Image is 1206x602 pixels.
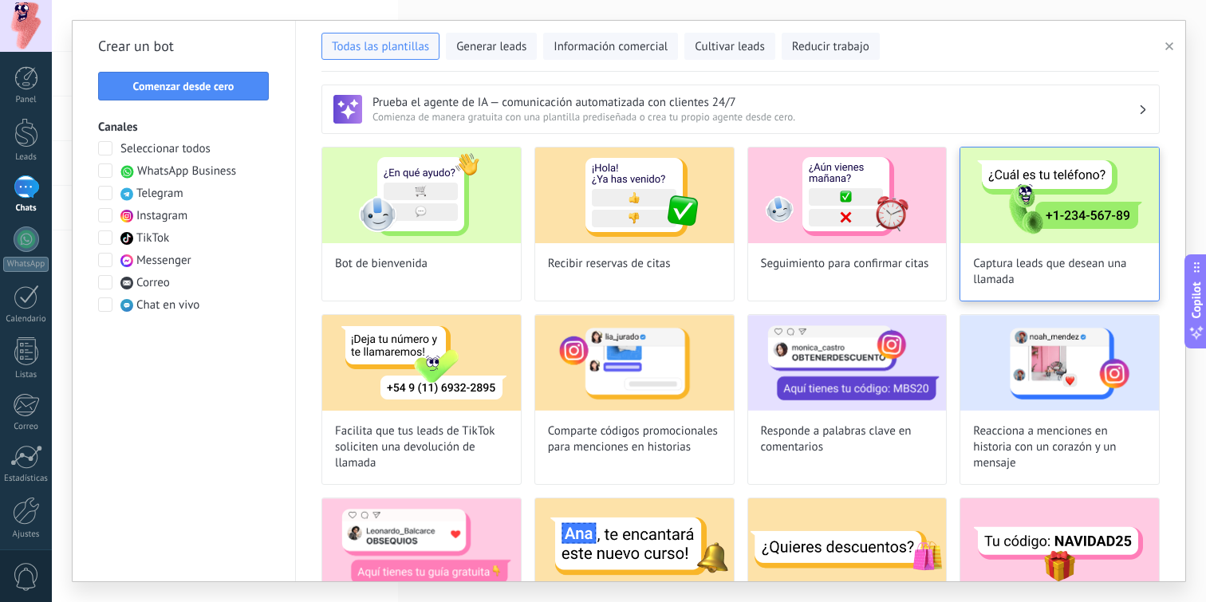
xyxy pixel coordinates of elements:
h3: Canales [98,120,270,135]
span: Telegram [136,186,183,202]
span: Seleccionar todos [120,141,211,157]
span: Messenger [136,253,191,269]
span: Comienza de manera gratuita con una plantilla prediseñada o crea tu propio agente desde cero. [372,110,1138,124]
div: Listas [3,370,49,380]
img: Envía cód. promo al recibir palabras clave por DM en TikTok [960,498,1159,594]
img: Comparte premios exclusivos con los seguidores [322,498,521,594]
span: Copilot [1188,281,1204,318]
span: WhatsApp Business [137,163,236,179]
span: Seguimiento para confirmar citas [761,256,929,272]
img: Recibir reservas de citas [535,148,734,243]
span: Responde a palabras clave en comentarios [761,423,934,455]
div: Calendario [3,314,49,325]
div: Panel [3,95,49,105]
span: Recibir reservas de citas [548,256,671,272]
img: Captura leads que desean una llamada [960,148,1159,243]
button: Generar leads [446,33,537,60]
img: Responde a palabras clave en comentarios [748,315,947,411]
span: Bot de bienvenida [335,256,428,272]
button: Todas las plantillas [321,33,439,60]
span: Todas las plantillas [332,39,429,55]
h2: Crear un bot [98,33,270,59]
span: Reducir trabajo [792,39,869,55]
button: Reducir trabajo [782,33,880,60]
span: Reacciona a menciones en historia con un corazón y un mensaje [973,423,1146,471]
span: Comparte códigos promocionales para menciones en historias [548,423,721,455]
div: Ajustes [3,529,49,540]
img: Comparte códigos promocionales para menciones en historias [535,315,734,411]
span: Información comercial [554,39,668,55]
span: Generar leads [456,39,526,55]
span: TikTok [136,230,169,246]
div: Estadísticas [3,474,49,484]
img: Bot de bienvenida [322,148,521,243]
img: Facilita que tus leads de TikTok soliciten una devolución de llamada [322,315,521,411]
div: Chats [3,203,49,214]
span: Facilita que tus leads de TikTok soliciten una devolución de llamada [335,423,508,471]
div: Leads [3,152,49,163]
img: Seguimiento para confirmar citas [748,148,947,243]
img: Reacciona a menciones en historia con un corazón y un mensaje [960,315,1159,411]
img: Agenda mensajes promocionales sobre eventos, ofertas y más [535,498,734,594]
div: WhatsApp [3,257,49,272]
h3: Prueba el agente de IA — comunicación automatizada con clientes 24/7 [372,95,1138,110]
button: Comenzar desde cero [98,72,269,100]
button: Información comercial [543,33,678,60]
div: Correo [3,422,49,432]
span: Instagram [136,208,187,224]
img: Envía códigos promocionales a partir de palabras clave en los mensajes [748,498,947,594]
span: Captura leads que desean una llamada [973,256,1146,288]
span: Correo [136,275,170,291]
span: Comenzar desde cero [133,81,235,92]
span: Chat en vivo [136,297,199,313]
button: Cultivar leads [684,33,774,60]
span: Cultivar leads [695,39,764,55]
